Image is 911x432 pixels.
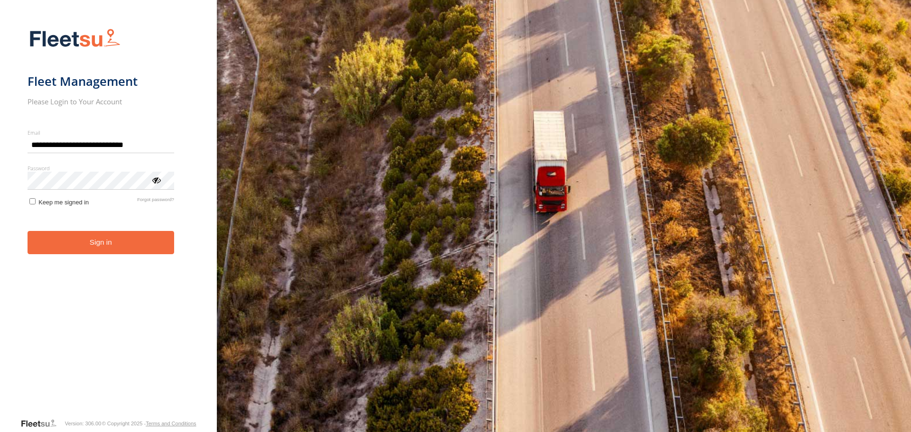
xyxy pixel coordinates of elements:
[102,421,196,426] div: © Copyright 2025 -
[20,419,64,428] a: Visit our Website
[28,129,174,136] label: Email
[65,421,101,426] div: Version: 306.00
[28,74,174,89] h1: Fleet Management
[28,165,174,172] label: Password
[28,23,189,418] form: main
[38,199,89,206] span: Keep me signed in
[28,97,174,106] h2: Please Login to Your Account
[146,421,196,426] a: Terms and Conditions
[28,27,122,51] img: Fleetsu
[151,175,161,184] div: ViewPassword
[28,231,174,254] button: Sign in
[137,197,174,206] a: Forgot password?
[29,198,36,204] input: Keep me signed in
